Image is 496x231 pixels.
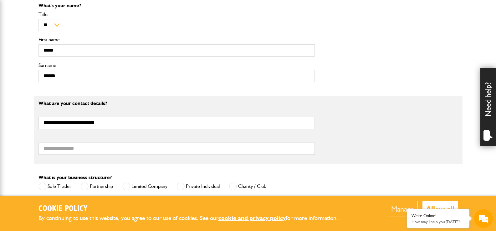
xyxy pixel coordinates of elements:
div: We're Online! [412,213,465,218]
label: First name [38,37,315,42]
label: Charity / Club [229,183,266,190]
label: Limited Company [122,183,167,190]
label: Private Individual [177,183,220,190]
label: What is your business structure? [38,175,112,180]
button: Manage [388,201,418,217]
label: Partnership [81,183,113,190]
label: Sole Trader [38,183,71,190]
div: Chat with us now [33,35,105,43]
img: d_20077148190_company_1631870298795_20077148190 [11,35,26,43]
label: Surname [38,63,315,68]
button: Allow all [422,201,458,217]
input: Enter your last name [8,58,114,72]
p: By continuing to use this website, you agree to our use of cookies. See our for more information. [38,213,348,223]
div: Minimize live chat window [103,3,118,18]
p: What are your contact details? [38,101,315,106]
p: What's your name? [38,3,315,8]
div: Need help? [480,68,496,146]
a: cookie and privacy policy [218,214,286,222]
input: Enter your email address [8,76,114,90]
label: Title [38,12,315,17]
p: How may I help you today? [412,219,465,224]
h2: Cookie Policy [38,204,348,214]
input: Enter your phone number [8,95,114,108]
em: Start Chat [85,182,114,190]
textarea: Type your message and hit 'Enter' [8,113,114,176]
